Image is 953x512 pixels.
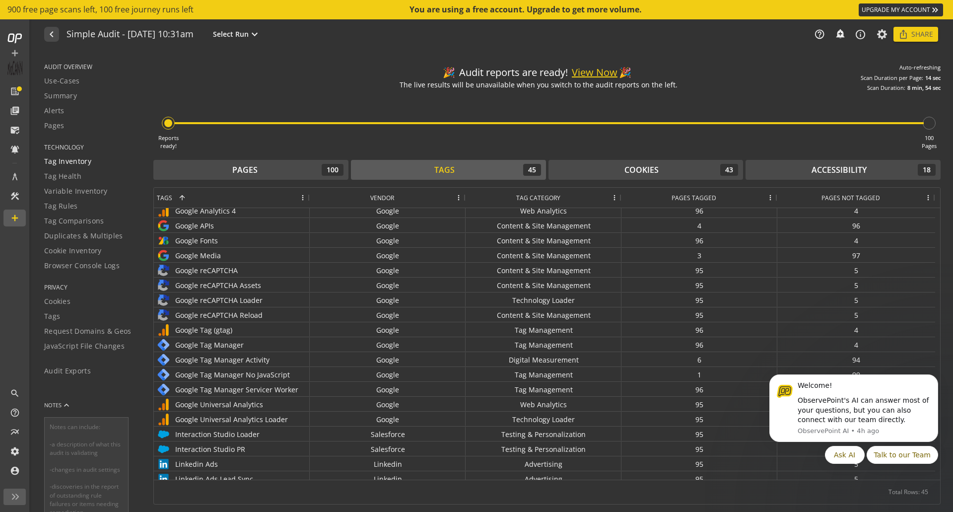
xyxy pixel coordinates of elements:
div: 3 [621,248,777,262]
mat-icon: help_outline [814,29,825,40]
mat-icon: mark_email_read [10,125,20,135]
div: Google [310,233,466,247]
img: Google reCAPTCHA Assets [157,279,170,292]
div: Google Analytics 4 [157,204,307,218]
img: Google Media [157,249,170,262]
div: 4 [777,203,935,218]
span: JavaScript File Changes [44,341,125,351]
img: Google Universal Analytics Loader [157,413,170,426]
button: Accessibility18 [746,160,941,180]
span: 900 free page scans left, 100 free journey runs left [7,4,194,15]
div: 5 [777,293,935,307]
span: Pages Tagged [672,194,716,202]
div: 🎉 [619,66,631,80]
div: Google [310,278,466,292]
div: Linkedin Ads Lead Sync [157,472,307,486]
div: Tags [434,164,455,176]
div: 95 [621,441,777,456]
img: Google reCAPTCHA [157,264,170,277]
div: 96 [621,337,777,352]
div: Reports ready! [158,134,179,149]
div: Google reCAPTCHA Loader [157,293,307,307]
div: Google [310,352,466,366]
div: 95 [621,412,777,426]
mat-icon: list_alt [10,86,20,96]
span: Variable Inventory [44,186,107,196]
div: Google [310,397,466,411]
mat-icon: add_alert [835,28,845,38]
span: Browser Console Logs [44,261,120,271]
div: Advertising [466,456,621,471]
img: Google reCAPTCHA Loader [157,293,170,307]
img: Google Tag Manager Servicer Worker [157,383,170,396]
mat-icon: search [10,388,20,398]
div: Google Tag Manager Servicer Worker [157,382,307,397]
mat-icon: notifications_active [10,145,20,154]
div: 6 [621,352,777,366]
div: Linkedin [310,456,466,471]
div: 4 [777,337,935,352]
div: Content & Site Management [466,278,621,292]
mat-icon: keyboard_arrow_up [62,400,71,410]
div: Google reCAPTCHA Reload [157,308,307,322]
div: Tag Management [466,337,621,352]
div: Auto-refreshing [899,64,941,72]
img: Google Tag Manager No JavaScript [157,368,170,381]
div: Testing & Personalization [466,427,621,441]
mat-icon: library_books [10,106,20,116]
span: Vendor [370,194,394,202]
div: Content & Site Management [466,307,621,322]
span: Tag Rules [44,201,78,211]
div: 95 [621,307,777,322]
img: Google Analytics 4 [157,204,170,218]
mat-icon: construction [10,191,20,201]
mat-icon: keyboard_double_arrow_right [930,5,940,15]
div: Google [310,203,466,218]
div: Google Media [157,248,307,263]
div: 96 [777,218,935,232]
span: Share [911,25,933,43]
div: Testing & Personalization [466,441,621,456]
a: UPGRADE MY ACCOUNT [859,3,943,16]
span: Tag Category [516,194,560,202]
div: Google [310,382,466,396]
span: PRIVACY [44,283,141,292]
div: Salesforce [310,441,466,456]
div: Digital Measurement [466,352,621,366]
span: Request Domains & Geos [44,326,132,336]
div: Audit reports are ready! [443,66,634,80]
iframe: Intercom notifications message [754,342,953,507]
div: Technology Loader [466,412,621,426]
span: Tag Inventory [44,156,91,166]
div: 97 [777,248,935,262]
mat-icon: help_outline [10,408,20,418]
span: Audit Exports [44,366,91,376]
mat-icon: info_outline [855,29,866,40]
img: Google Fonts [157,234,170,247]
span: AUDIT OVERVIEW [44,63,141,71]
div: Google reCAPTCHA [157,263,307,278]
div: 96 [621,203,777,218]
div: Google Tag Manager No JavaScript [157,367,307,382]
div: Salesforce [310,427,466,441]
div: Content & Site Management [466,218,621,232]
mat-icon: multiline_chart [10,427,20,437]
div: Pages [232,164,258,176]
div: 43 [720,164,738,176]
div: Interaction Studio PR [157,442,307,456]
div: Tag Management [466,367,621,381]
div: Content & Site Management [466,248,621,262]
h1: Simple Audit - 11 August 2025 | 10:31am [67,29,194,40]
div: Scan Duration per Page: [861,74,923,82]
img: Linkedin Ads Lead Sync [157,472,170,486]
span: Summary [44,91,77,101]
div: 96 [621,382,777,396]
div: Google [310,367,466,381]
